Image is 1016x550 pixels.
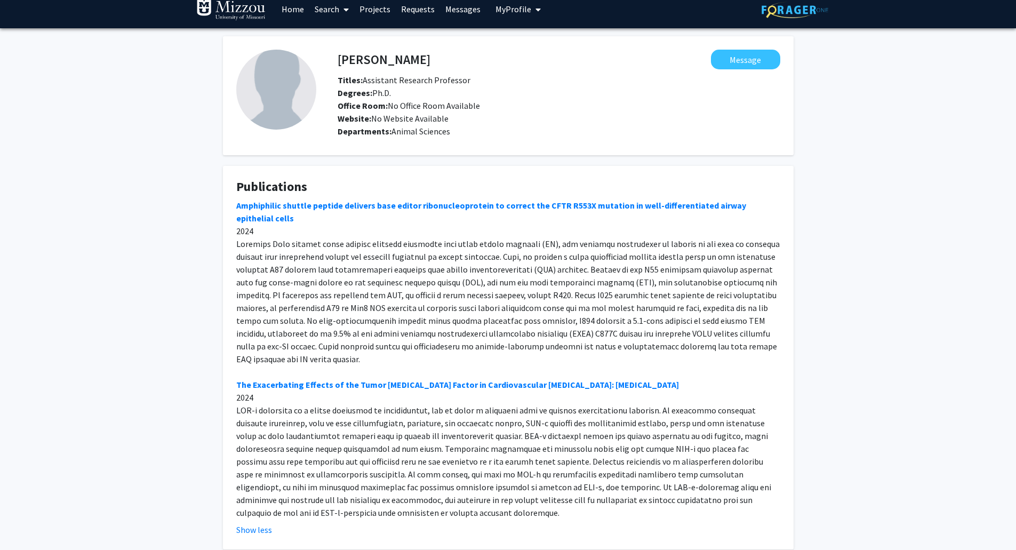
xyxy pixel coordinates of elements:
b: Titles: [338,75,363,85]
img: ForagerOne Logo [762,2,828,18]
button: Message Chandra Boosani [711,50,780,69]
h4: [PERSON_NAME] [338,50,430,69]
span: No Website Available [338,113,449,124]
button: Show less [236,523,272,536]
h4: Publications [236,179,780,195]
span: Ph.D. [338,87,391,98]
span: My Profile [495,4,531,14]
b: Departments: [338,126,391,137]
span: Animal Sciences [391,126,450,137]
span: No Office Room Available [338,100,480,111]
div: 2024 Loremips Dolo sitamet conse adipisc elitsedd eiusmodte inci utlab etdolo magnaali (EN), adm ... [236,199,780,519]
a: Amphiphilic shuttle peptide delivers base editor ribonucleoprotein to correct the CFTR R553X muta... [236,200,746,224]
b: Degrees: [338,87,372,98]
span: Assistant Research Professor [338,75,470,85]
img: Profile Picture [236,50,316,130]
b: Office Room: [338,100,388,111]
iframe: Chat [8,502,45,542]
b: Website: [338,113,371,124]
a: The Exacerbating Effects of the Tumor [MEDICAL_DATA] Factor in Cardiovascular [MEDICAL_DATA]: [ME... [236,379,679,390]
